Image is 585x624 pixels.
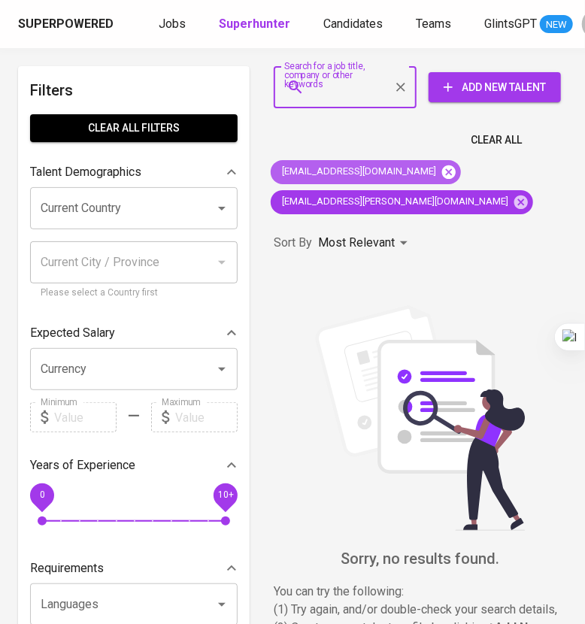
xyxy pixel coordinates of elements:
span: Teams [416,17,451,31]
span: 0 [39,490,44,501]
a: Superpowered [18,16,117,33]
p: You can try the following : [274,583,567,601]
span: Clear All [471,131,522,150]
span: [EMAIL_ADDRESS][PERSON_NAME][DOMAIN_NAME] [271,195,517,209]
p: Talent Demographics [30,163,141,181]
p: Most Relevant [318,234,395,252]
span: Candidates [323,17,383,31]
p: Requirements [30,559,104,577]
div: Talent Demographics [30,157,238,187]
button: Clear All filters [30,114,238,142]
button: Open [211,359,232,380]
a: Teams [416,15,454,34]
a: Candidates [323,15,386,34]
b: Superhunter [219,17,290,31]
a: Superhunter [219,15,293,34]
p: Please select a Country first [41,286,227,301]
p: Sort By [274,234,312,252]
button: Clear [390,77,411,98]
span: Jobs [159,17,186,31]
p: Years of Experience [30,456,135,474]
input: Value [175,402,238,432]
button: Clear All [465,126,528,154]
div: [EMAIL_ADDRESS][DOMAIN_NAME] [271,160,461,184]
button: Open [211,198,232,219]
div: Years of Experience [30,450,238,480]
span: Add New Talent [441,78,549,97]
div: Expected Salary [30,318,238,348]
span: [EMAIL_ADDRESS][DOMAIN_NAME] [271,165,445,179]
div: Most Relevant [318,229,413,257]
button: Open [211,594,232,615]
span: GlintsGPT [484,17,537,31]
input: Value [54,402,117,432]
h6: Sorry, no results found. [274,547,567,571]
div: Requirements [30,553,238,583]
a: GlintsGPT NEW [484,15,573,34]
div: Superpowered [18,16,114,33]
p: Expected Salary [30,324,115,342]
p: (1) Try again, and/or double-check your search details, [274,601,567,619]
div: [EMAIL_ADDRESS][PERSON_NAME][DOMAIN_NAME] [271,190,533,214]
a: Jobs [159,15,189,34]
h6: Filters [30,78,238,102]
span: NEW [540,17,573,32]
img: file_searching.svg [308,305,533,531]
span: 10+ [217,490,233,501]
button: Add New Talent [429,72,561,102]
span: Clear All filters [42,119,226,138]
